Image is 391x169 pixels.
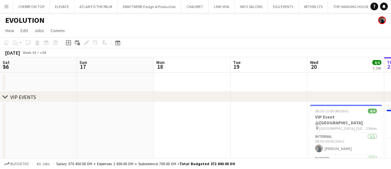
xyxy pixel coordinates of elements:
[21,28,28,33] span: Edit
[50,0,74,13] button: ELEVATE
[378,16,386,24] app-user-avatar: Mohamed Arafa
[328,0,375,13] button: THE HANGING HOUSE
[56,161,235,166] div: Salary 370 450.00 DH + Expenses 1 650.00 DH + Subsistence 700.00 DH =
[181,0,209,13] button: CHAUMET
[3,59,10,65] span: Sat
[156,59,165,65] span: Mon
[373,66,381,70] div: 1 Job
[2,63,10,70] span: 16
[79,59,87,65] span: Sun
[310,114,382,126] h3: VIP Event @[GEOGRAPHIC_DATA]
[268,0,299,13] button: EGG EVENTS
[310,59,318,65] span: Wed
[21,50,37,55] span: Week 34
[232,63,241,70] span: 19
[118,0,181,13] button: KRAFTWERK Design & Production
[366,126,377,131] span: 2 Roles
[3,26,17,35] a: View
[10,162,29,166] span: Budgeted
[319,126,366,131] span: [GEOGRAPHIC_DATA], [GEOGRAPHIC_DATA]
[13,0,50,13] button: CHERRY ON TOP
[155,63,165,70] span: 18
[3,160,30,167] button: Budgeted
[5,49,20,56] div: [DATE]
[5,15,44,25] h1: EVOLUTION
[50,28,65,33] span: Comms
[299,0,328,13] button: WITHIN 175
[78,63,87,70] span: 17
[74,0,118,13] button: ATLANTIS THE PALM
[315,109,349,113] span: 08:30-13:00 (4h30m)
[18,26,31,35] a: Edit
[310,133,382,155] app-card-role: Internal1/108:30-09:00 (30m)[PERSON_NAME]
[209,0,235,13] button: LINK VIVA
[235,0,268,13] button: INFO SALONS
[5,28,14,33] span: View
[34,28,44,33] span: Jobs
[40,50,46,55] div: +04
[32,26,47,35] a: Jobs
[179,161,235,166] span: Total Budgeted 372 800.00 DH
[309,63,318,70] span: 20
[48,26,68,35] a: Comms
[368,109,377,113] span: 4/4
[35,161,51,166] span: All jobs
[10,94,36,100] div: VIP EVENTS
[372,60,381,65] span: 4/4
[233,59,241,65] span: Tue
